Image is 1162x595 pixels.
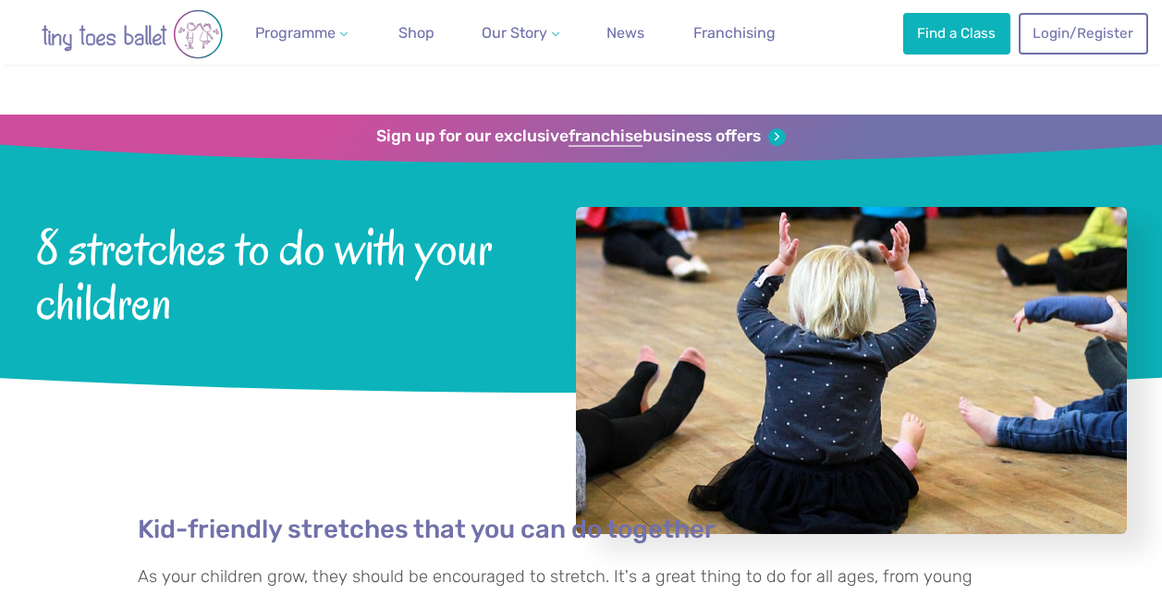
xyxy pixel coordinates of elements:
[398,24,434,42] span: Shop
[36,215,527,329] span: 8 stretches to do with your children
[391,15,442,52] a: Shop
[686,15,783,52] a: Franchising
[474,15,567,52] a: Our Story
[1019,13,1148,54] a: Login/Register
[903,13,1010,54] a: Find a Class
[255,24,336,42] span: Programme
[606,24,644,42] span: News
[482,24,547,42] span: Our Story
[376,127,786,147] a: Sign up for our exclusivefranchisebusiness offers
[248,15,355,52] a: Programme
[693,24,776,42] span: Franchising
[138,514,1025,545] h2: Kid-friendly stretches that you can do together
[599,15,652,52] a: News
[21,9,243,59] img: tiny toes ballet
[569,127,642,147] strong: franchise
